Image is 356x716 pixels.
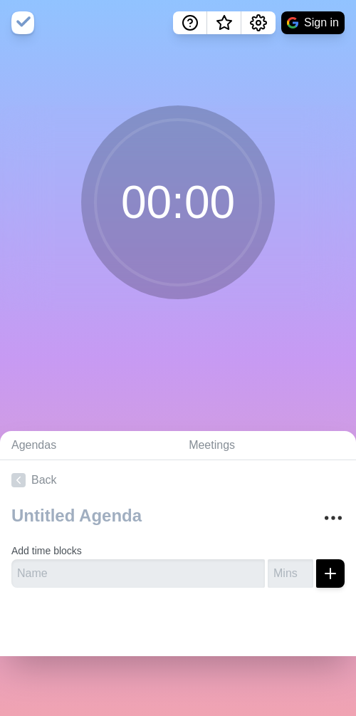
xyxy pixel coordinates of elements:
button: More [319,504,347,532]
input: Mins [268,559,313,588]
button: Sign in [281,11,345,34]
button: Help [173,11,207,34]
input: Name [11,559,265,588]
button: What’s new [207,11,241,34]
button: Settings [241,11,276,34]
img: timeblocks logo [11,11,34,34]
label: Add time blocks [11,545,82,556]
a: Meetings [177,431,356,460]
img: google logo [287,17,298,28]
